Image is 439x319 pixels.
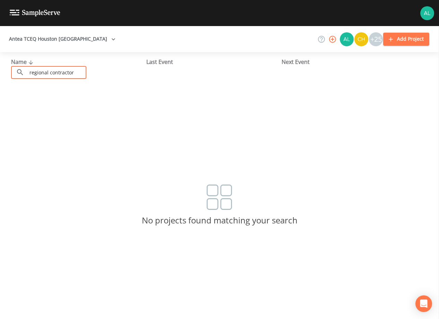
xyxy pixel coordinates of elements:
div: +25 [369,32,383,46]
div: Alaina Hahn [339,32,354,46]
div: Charles Medina [354,32,369,46]
div: Last Event [146,58,282,66]
img: 30a13df2a12044f58df5f6b7fda61338 [420,6,434,20]
div: Next Event [282,58,417,66]
div: Open Intercom Messenger [415,295,432,312]
span: Name [11,58,35,66]
button: Add Project [383,33,429,46]
img: 30a13df2a12044f58df5f6b7fda61338 [340,32,354,46]
input: Search Projects [27,66,86,79]
img: svg%3e [207,185,232,210]
img: logo [10,10,60,16]
button: Antea TCEQ Houston [GEOGRAPHIC_DATA] [6,33,118,46]
img: c74b8b8b1c7a9d34f67c5e0ca157ed15 [354,32,368,46]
